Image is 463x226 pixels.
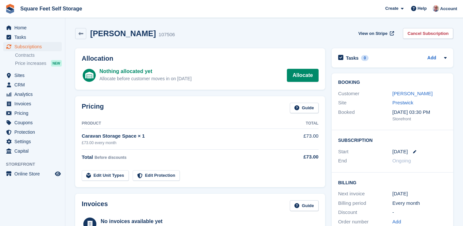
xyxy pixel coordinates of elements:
div: End [338,157,392,165]
a: Preview store [54,170,62,178]
time: 2025-10-05 00:00:00 UTC [392,148,408,156]
div: 107506 [158,31,175,38]
span: Create [385,5,398,12]
span: Tasks [14,33,54,42]
td: £73.00 [287,129,319,149]
a: Edit Protection [133,170,180,181]
a: Price increases NEW [15,60,62,67]
div: Discount [338,209,392,216]
th: Product [82,118,287,129]
h2: Tasks [346,55,359,61]
a: menu [3,99,62,108]
div: Next invoice [338,190,392,198]
h2: Pricing [82,103,104,113]
span: Storefront [6,161,65,168]
a: menu [3,33,62,42]
div: Order number [338,218,392,226]
span: Price increases [15,60,46,67]
span: Invoices [14,99,54,108]
a: Guide [290,103,319,113]
div: Customer [338,90,392,98]
a: Contracts [15,52,62,58]
span: Pricing [14,109,54,118]
a: Edit Unit Types [82,170,129,181]
div: Billing period [338,200,392,207]
div: 0 [361,55,369,61]
div: Nothing allocated yet [99,68,191,75]
div: [DATE] [392,190,447,198]
span: Help [418,5,427,12]
div: No invoices available yet [101,218,188,225]
span: Protection [14,128,54,137]
a: Cancel Subscription [403,28,453,39]
a: menu [3,137,62,146]
a: menu [3,118,62,127]
span: Sites [14,71,54,80]
h2: Invoices [82,200,108,211]
div: [DATE] 03:30 PM [392,109,447,116]
a: Add [392,218,401,226]
th: Total [287,118,319,129]
span: CRM [14,80,54,89]
h2: Booking [338,80,447,85]
span: Analytics [14,90,54,99]
a: menu [3,109,62,118]
a: Prestwick [392,100,413,105]
div: £73.00 [287,153,319,161]
span: Coupons [14,118,54,127]
a: menu [3,90,62,99]
div: Caravan Storage Space × 1 [82,132,287,140]
div: Site [338,99,392,107]
div: Every month [392,200,447,207]
h2: Billing [338,179,447,186]
a: menu [3,169,62,178]
a: [PERSON_NAME] [392,91,433,96]
a: Add [427,54,436,62]
img: stora-icon-8386f47178a22dfd0bd8f6a31ec36ba5ce8667c1dd55bd0f319d3a0aa187defe.svg [5,4,15,14]
span: View on Stripe [358,30,388,37]
span: Subscriptions [14,42,54,51]
h2: [PERSON_NAME] [90,29,156,38]
div: - [392,209,447,216]
a: menu [3,146,62,156]
div: Storefront [392,116,447,122]
h2: Subscription [338,137,447,143]
span: Settings [14,137,54,146]
a: menu [3,128,62,137]
div: Booked [338,109,392,122]
div: NEW [51,60,62,67]
a: menu [3,23,62,32]
div: Allocate before customer moves in on [DATE] [99,75,191,82]
div: Start [338,148,392,156]
a: Guide [290,200,319,211]
span: Capital [14,146,54,156]
span: Account [440,6,457,12]
span: Before discounts [94,155,126,160]
a: menu [3,42,62,51]
span: Home [14,23,54,32]
span: Total [82,154,93,160]
span: Online Store [14,169,54,178]
a: View on Stripe [356,28,395,39]
img: David Greer [433,5,439,12]
div: £73.00 every month [82,140,287,146]
a: menu [3,71,62,80]
h2: Allocation [82,55,319,62]
a: Allocate [287,69,318,82]
span: Ongoing [392,158,411,163]
a: Square Feet Self Storage [18,3,85,14]
a: menu [3,80,62,89]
